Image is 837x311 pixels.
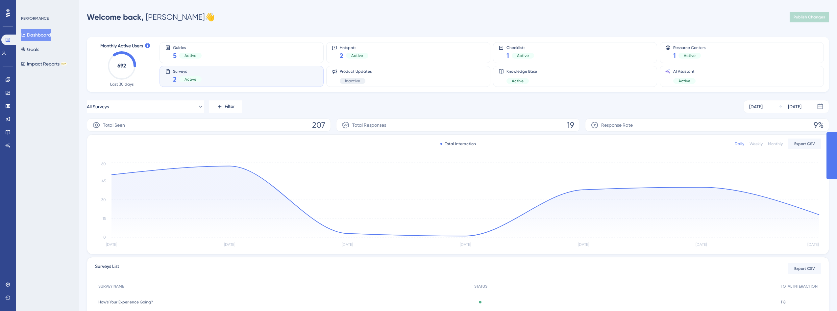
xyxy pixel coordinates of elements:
[506,69,537,74] span: Knowledge Base
[173,45,202,50] span: Guides
[87,100,204,113] button: All Surveys
[750,141,763,146] div: Weekly
[352,121,386,129] span: Total Responses
[678,78,690,84] span: Active
[102,179,106,183] tspan: 45
[517,53,529,58] span: Active
[345,78,360,84] span: Inactive
[768,141,783,146] div: Monthly
[103,216,106,221] tspan: 15
[340,45,368,50] span: Hotspots
[21,29,51,41] button: Dashboard
[342,242,353,247] tspan: [DATE]
[21,43,39,55] button: Goals
[735,141,744,146] div: Daily
[21,58,67,70] button: Impact ReportsBETA
[578,242,589,247] tspan: [DATE]
[601,121,633,129] span: Response Rate
[340,51,343,60] span: 2
[684,53,696,58] span: Active
[567,120,574,130] span: 19
[225,103,235,111] span: Filter
[87,12,215,22] div: [PERSON_NAME] 👋
[101,197,106,202] tspan: 30
[61,62,67,65] div: BETA
[98,284,124,289] span: SURVEY NAME
[673,51,676,60] span: 1
[673,69,696,74] span: AI Assistant
[103,235,106,240] tspan: 0
[100,42,143,50] span: Monthly Active Users
[749,103,763,111] div: [DATE]
[98,299,153,305] span: How’s Your Experience Going?
[781,284,818,289] span: TOTAL INTERACTION
[512,78,524,84] span: Active
[106,242,117,247] tspan: [DATE]
[103,121,125,129] span: Total Seen
[788,103,801,111] div: [DATE]
[185,53,196,58] span: Active
[696,242,707,247] tspan: [DATE]
[173,51,177,60] span: 5
[95,263,119,274] span: Surveys List
[110,82,134,87] span: Last 30 days
[312,120,325,130] span: 207
[87,12,144,22] span: Welcome back,
[173,69,202,73] span: Surveys
[788,263,821,274] button: Export CSV
[790,12,829,22] button: Publish Changes
[351,53,363,58] span: Active
[794,141,815,146] span: Export CSV
[21,16,49,21] div: PERFORMANCE
[460,242,471,247] tspan: [DATE]
[781,299,786,305] span: 118
[101,162,106,166] tspan: 60
[794,266,815,271] span: Export CSV
[440,141,476,146] div: Total Interaction
[173,75,177,84] span: 2
[474,284,487,289] span: STATUS
[788,139,821,149] button: Export CSV
[809,285,829,305] iframe: UserGuiding AI Assistant Launcher
[807,242,819,247] tspan: [DATE]
[87,103,109,111] span: All Surveys
[117,63,126,69] text: 692
[506,45,534,50] span: Checklists
[185,77,196,82] span: Active
[794,14,825,20] span: Publish Changes
[209,100,242,113] button: Filter
[224,242,235,247] tspan: [DATE]
[673,45,705,50] span: Resource Centers
[814,120,824,130] span: 9%
[506,51,509,60] span: 1
[340,69,372,74] span: Product Updates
